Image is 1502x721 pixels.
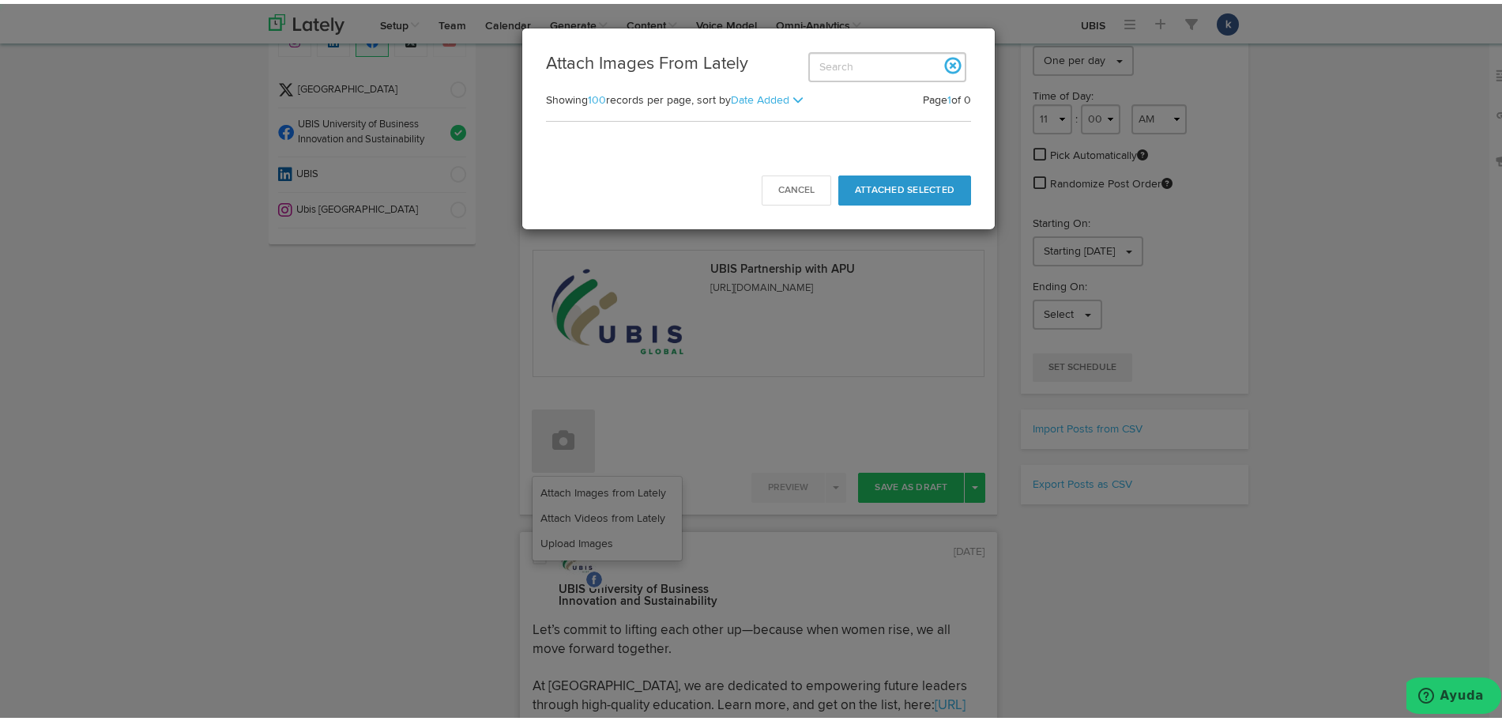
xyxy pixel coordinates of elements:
span: sort by [697,91,792,102]
a: 1 [947,91,951,102]
a: 100 [588,91,606,102]
input: Search [808,48,966,78]
button: Cancel [762,172,831,202]
button: Attached Selected [838,172,971,202]
span: Page of 0 [923,91,971,102]
a: Date Added [731,91,789,102]
span: Showing records per page, [546,91,694,102]
iframe: Abre un widget desde donde se puede obtener más información [1406,674,1501,713]
h3: Attach Images From Lately [546,48,971,73]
